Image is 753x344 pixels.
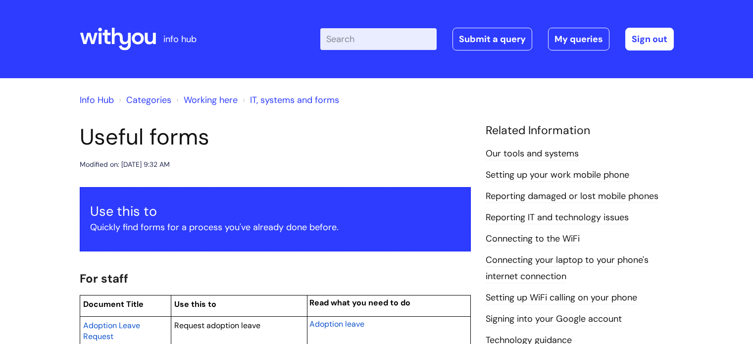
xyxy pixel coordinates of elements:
[320,28,437,50] input: Search
[83,299,144,309] span: Document Title
[90,219,460,235] p: Quickly find forms for a process you've already done before.
[83,320,140,342] span: Adoption Leave Request
[486,233,580,246] a: Connecting to the WiFi
[240,92,339,108] li: IT, systems and forms
[452,28,532,50] a: Submit a query
[486,313,622,326] a: Signing into your Google account
[486,124,674,138] h4: Related Information
[486,169,629,182] a: Setting up your work mobile phone
[174,299,216,309] span: Use this to
[80,271,128,286] span: For staff
[184,94,238,106] a: Working here
[80,124,471,150] h1: Useful forms
[250,94,339,106] a: IT, systems and forms
[174,320,260,331] span: Request adoption leave
[320,28,674,50] div: | -
[486,190,658,203] a: Reporting damaged or lost mobile phones
[486,147,579,160] a: Our tools and systems
[486,254,649,283] a: Connecting your laptop to your phone's internet connection
[83,319,140,342] a: Adoption Leave Request
[486,211,629,224] a: Reporting IT and technology issues
[309,297,410,308] span: Read what you need to do
[163,31,197,47] p: info hub
[90,203,460,219] h3: Use this to
[80,94,114,106] a: Info Hub
[309,319,364,329] span: Adoption leave
[80,158,170,171] div: Modified on: [DATE] 9:32 AM
[309,318,364,330] a: Adoption leave
[116,92,171,108] li: Solution home
[548,28,609,50] a: My queries
[486,292,637,304] a: Setting up WiFi calling on your phone
[174,92,238,108] li: Working here
[625,28,674,50] a: Sign out
[126,94,171,106] a: Categories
